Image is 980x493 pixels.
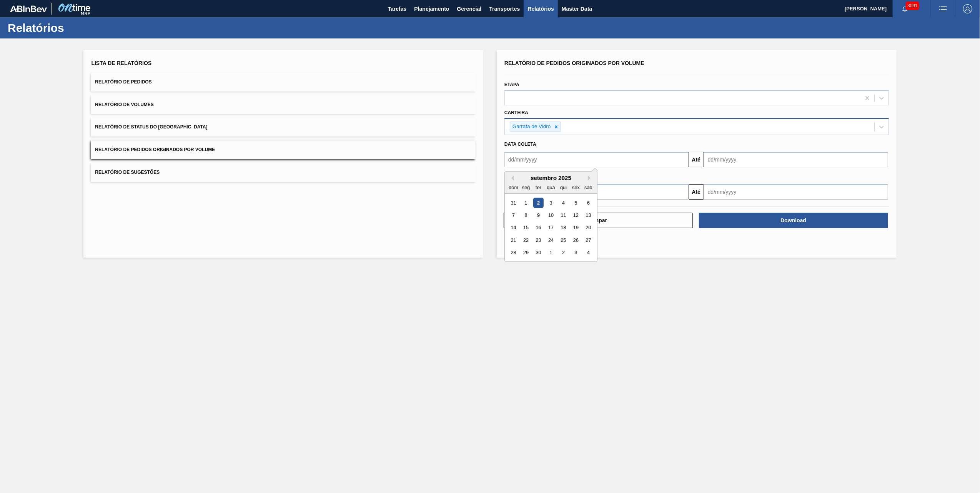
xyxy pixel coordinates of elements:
div: Choose quarta-feira, 3 de setembro de 2025 [546,198,556,208]
span: Relatórios [527,4,554,13]
div: month 2025-09 [507,197,594,259]
div: Choose segunda-feira, 8 de setembro de 2025 [521,210,531,220]
input: dd/mm/yyyy [704,184,888,200]
span: Relatório de Volumes [95,102,153,107]
span: 3091 [906,2,919,10]
div: Choose sexta-feira, 12 de setembro de 2025 [571,210,581,220]
span: Relatório de Pedidos Originados por Volume [504,60,644,66]
button: Limpar [504,213,693,228]
span: Relatório de Pedidos [95,79,151,85]
span: Gerencial [457,4,482,13]
div: Garrafa de Vidro [510,122,552,132]
div: Choose segunda-feira, 29 de setembro de 2025 [521,248,531,258]
span: Relatório de Status do [GEOGRAPHIC_DATA] [95,124,207,130]
div: ter [533,182,544,193]
div: qua [546,182,556,193]
button: Relatório de Status do [GEOGRAPHIC_DATA] [91,118,476,137]
div: Choose quarta-feira, 1 de outubro de 2025 [546,248,556,258]
div: Choose domingo, 14 de setembro de 2025 [508,223,519,233]
div: Choose domingo, 28 de setembro de 2025 [508,248,519,258]
input: dd/mm/yyyy [704,152,888,167]
div: Choose terça-feira, 30 de setembro de 2025 [533,248,544,258]
span: Lista de Relatórios [91,60,151,66]
div: Choose domingo, 31 de agosto de 2025 [508,198,519,208]
h1: Relatórios [8,23,144,32]
div: Choose segunda-feira, 22 de setembro de 2025 [521,235,531,245]
button: Relatório de Pedidos Originados por Volume [91,140,476,159]
button: Next Month [588,175,593,181]
button: Relatório de Sugestões [91,163,476,182]
div: setembro 2025 [505,175,597,181]
label: Etapa [504,82,519,87]
div: qui [558,182,569,193]
div: Choose sábado, 13 de setembro de 2025 [583,210,594,220]
div: Choose terça-feira, 9 de setembro de 2025 [533,210,544,220]
div: Choose sexta-feira, 26 de setembro de 2025 [571,235,581,245]
div: Choose sábado, 4 de outubro de 2025 [583,248,594,258]
div: Choose segunda-feira, 15 de setembro de 2025 [521,223,531,233]
span: Master Data [562,4,592,13]
button: Previous Month [509,175,514,181]
div: Choose quarta-feira, 17 de setembro de 2025 [546,223,556,233]
span: Relatório de Sugestões [95,170,160,175]
button: Notificações [893,3,917,14]
span: Data coleta [504,142,536,147]
div: Choose terça-feira, 23 de setembro de 2025 [533,235,544,245]
div: Choose sexta-feira, 5 de setembro de 2025 [571,198,581,208]
div: Choose domingo, 21 de setembro de 2025 [508,235,519,245]
span: Relatório de Pedidos Originados por Volume [95,147,215,152]
div: Choose quarta-feira, 10 de setembro de 2025 [546,210,556,220]
img: Logout [963,4,972,13]
div: dom [508,182,519,193]
span: Planejamento [414,4,449,13]
div: Choose terça-feira, 16 de setembro de 2025 [533,223,544,233]
div: Choose sexta-feira, 3 de outubro de 2025 [571,248,581,258]
div: Choose sábado, 6 de setembro de 2025 [583,198,594,208]
button: Download [699,213,888,228]
div: Choose quinta-feira, 18 de setembro de 2025 [558,223,569,233]
span: Transportes [489,4,520,13]
button: Até [689,184,704,200]
button: Relatório de Volumes [91,95,476,114]
div: Choose segunda-feira, 1 de setembro de 2025 [521,198,531,208]
img: TNhmsLtSVTkK8tSr43FrP2fwEKptu5GPRR3wAAAABJRU5ErkJggg== [10,5,47,12]
label: Carteira [504,110,528,115]
div: Choose domingo, 7 de setembro de 2025 [508,210,519,220]
div: Choose sábado, 27 de setembro de 2025 [583,235,594,245]
div: Choose quinta-feira, 2 de outubro de 2025 [558,248,569,258]
div: sex [571,182,581,193]
button: Até [689,152,704,167]
div: Choose quinta-feira, 11 de setembro de 2025 [558,210,569,220]
div: Choose quinta-feira, 25 de setembro de 2025 [558,235,569,245]
div: seg [521,182,531,193]
input: dd/mm/yyyy [504,152,689,167]
button: Relatório de Pedidos [91,73,476,92]
span: Tarefas [388,4,407,13]
div: Choose sexta-feira, 19 de setembro de 2025 [571,223,581,233]
img: userActions [938,4,948,13]
div: Choose terça-feira, 2 de setembro de 2025 [533,198,544,208]
div: Choose sábado, 20 de setembro de 2025 [583,223,594,233]
div: Choose quinta-feira, 4 de setembro de 2025 [558,198,569,208]
div: sab [583,182,594,193]
div: Choose quarta-feira, 24 de setembro de 2025 [546,235,556,245]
